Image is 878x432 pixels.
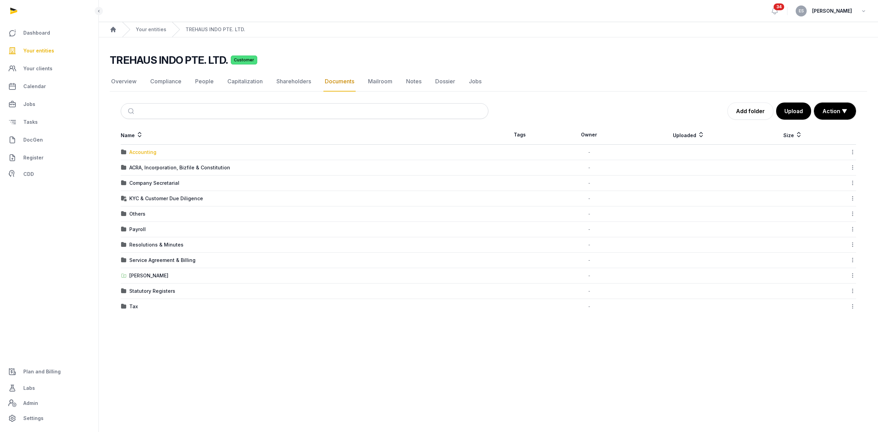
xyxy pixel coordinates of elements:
[23,384,35,392] span: Labs
[129,288,175,295] div: Statutory Registers
[551,253,627,268] td: -
[551,206,627,222] td: -
[434,72,456,92] a: Dossier
[194,72,215,92] a: People
[551,268,627,284] td: -
[488,125,551,145] th: Tags
[231,56,257,64] span: Customer
[23,100,35,108] span: Jobs
[814,103,856,119] button: Action ▼
[275,72,312,92] a: Shareholders
[799,9,804,13] span: ES
[23,414,44,422] span: Settings
[226,72,264,92] a: Capitalization
[5,410,93,427] a: Settings
[5,25,93,41] a: Dashboard
[23,47,54,55] span: Your entities
[129,272,168,279] div: [PERSON_NAME]
[5,114,93,130] a: Tasks
[129,164,230,171] div: ACRA, Incorporation, Bizfile & Constitution
[99,22,878,37] nav: Breadcrumb
[812,7,852,15] span: [PERSON_NAME]
[5,96,93,112] a: Jobs
[149,72,183,92] a: Compliance
[121,257,127,263] img: folder.svg
[5,43,93,59] a: Your entities
[23,136,43,144] span: DocGen
[129,195,203,202] div: KYC & Customer Due Diligence
[121,165,127,170] img: folder.svg
[23,29,50,37] span: Dashboard
[121,196,127,201] img: folder-locked-icon.svg
[121,211,127,217] img: folder.svg
[5,396,93,410] a: Admin
[121,149,127,155] img: folder.svg
[121,273,127,278] img: folder-upload.svg
[5,78,93,95] a: Calendar
[796,5,807,16] button: ES
[5,363,93,380] a: Plan and Billing
[551,299,627,314] td: -
[129,149,156,156] div: Accounting
[121,180,127,186] img: folder.svg
[627,125,750,145] th: Uploaded
[323,72,356,92] a: Documents
[110,72,138,92] a: Overview
[750,125,834,145] th: Size
[129,241,183,248] div: Resolutions & Minutes
[405,72,423,92] a: Notes
[23,118,38,126] span: Tasks
[110,54,228,66] h2: TREHAUS INDO PTE. LTD.
[727,103,773,120] a: Add folder
[551,222,627,237] td: -
[23,170,34,178] span: CDD
[5,149,93,166] a: Register
[551,237,627,253] td: -
[5,132,93,148] a: DocGen
[129,226,146,233] div: Payroll
[551,125,627,145] th: Owner
[551,160,627,176] td: -
[551,284,627,299] td: -
[186,26,245,33] a: TREHAUS INDO PTE. LTD.
[467,72,483,92] a: Jobs
[121,227,127,232] img: folder.svg
[121,125,488,145] th: Name
[129,211,145,217] div: Others
[5,380,93,396] a: Labs
[23,64,52,73] span: Your clients
[110,72,867,92] nav: Tabs
[23,82,46,91] span: Calendar
[551,145,627,160] td: -
[551,176,627,191] td: -
[129,303,138,310] div: Tax
[23,154,44,162] span: Register
[23,368,61,376] span: Plan and Billing
[129,257,195,264] div: Service Agreement & Billing
[124,104,140,119] button: Submit
[121,242,127,248] img: folder.svg
[5,60,93,77] a: Your clients
[5,167,93,181] a: CDD
[129,180,179,187] div: Company Secretarial
[776,103,811,120] button: Upload
[367,72,394,92] a: Mailroom
[121,304,127,309] img: folder.svg
[23,399,38,407] span: Admin
[121,288,127,294] img: folder.svg
[136,26,166,33] a: Your entities
[774,3,784,10] span: 34
[551,191,627,206] td: -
